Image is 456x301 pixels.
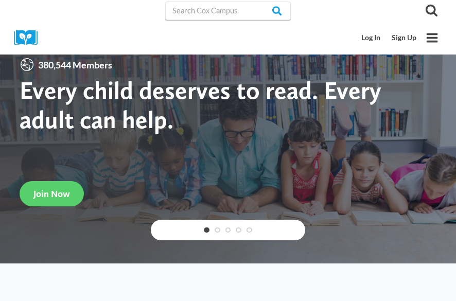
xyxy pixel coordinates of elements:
[14,30,45,46] img: Cox Campus
[165,2,291,20] input: Search Cox Campus
[225,227,231,233] a: 3
[236,227,241,233] a: 4
[247,227,252,233] a: 5
[356,28,422,47] nav: Secondary Mobile Navigation
[215,227,220,233] a: 2
[33,188,70,199] span: Join Now
[422,28,442,48] button: Open menu
[34,58,116,73] span: 380,544 Members
[204,227,209,233] a: 1
[356,28,387,47] a: Log In
[386,28,422,47] a: Sign Up
[20,181,84,206] a: Join Now
[20,75,381,134] strong: Every child deserves to read. Every adult can help.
